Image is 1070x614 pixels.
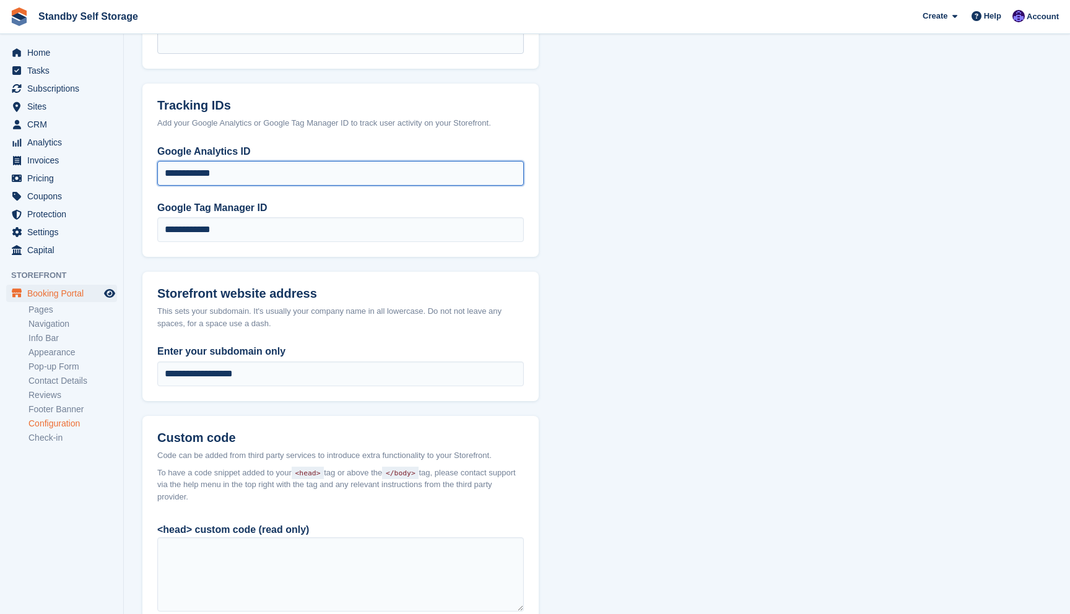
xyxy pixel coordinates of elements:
span: Sites [27,98,102,115]
div: This sets your subdomain. It's usually your company name in all lowercase. Do not not leave any s... [157,305,524,329]
span: Booking Portal [27,285,102,302]
span: CRM [27,116,102,133]
a: Check-in [28,432,117,444]
div: Add your Google Analytics or Google Tag Manager ID to track user activity on your Storefront. [157,117,524,129]
span: Capital [27,241,102,259]
span: Storefront [11,269,123,282]
span: Settings [27,223,102,241]
span: Pricing [27,170,102,187]
span: Invoices [27,152,102,169]
a: Appearance [28,347,117,358]
label: Enter your subdomain only [157,344,524,359]
span: Account [1027,11,1059,23]
span: Analytics [27,134,102,151]
img: Will [1012,10,1025,22]
span: Subscriptions [27,80,102,97]
span: Create [923,10,947,22]
div: Code can be added from third party services to introduce extra functionality to your Storefront. [157,449,524,462]
label: Google Analytics ID [157,144,524,159]
a: Preview store [102,286,117,301]
span: To have a code snippet added to your tag or above the tag, please contact support via the help me... [157,467,524,503]
span: Home [27,44,102,61]
a: menu [6,98,117,115]
a: menu [6,44,117,61]
a: Pages [28,304,117,316]
a: menu [6,62,117,79]
a: Configuration [28,418,117,430]
a: menu [6,152,117,169]
label: Google Tag Manager ID [157,201,524,215]
a: Navigation [28,318,117,330]
h2: Custom code [157,431,524,445]
span: Protection [27,205,102,223]
code: <head> [292,467,324,479]
a: Contact Details [28,375,117,387]
a: Standby Self Storage [33,6,143,27]
a: menu [6,188,117,205]
a: menu [6,205,117,223]
a: Reviews [28,389,117,401]
a: Footer Banner [28,404,117,415]
span: Help [984,10,1001,22]
a: Info Bar [28,332,117,344]
a: Pop-up Form [28,361,117,373]
a: menu [6,241,117,259]
a: menu [6,285,117,302]
a: menu [6,223,117,241]
h2: Storefront website address [157,287,524,301]
div: <head> custom code (read only) [157,522,524,537]
span: Coupons [27,188,102,205]
img: stora-icon-8386f47178a22dfd0bd8f6a31ec36ba5ce8667c1dd55bd0f319d3a0aa187defe.svg [10,7,28,26]
span: Tasks [27,62,102,79]
a: menu [6,116,117,133]
a: menu [6,80,117,97]
a: menu [6,170,117,187]
h2: Tracking IDs [157,98,524,113]
a: menu [6,134,117,151]
code: </body> [382,467,419,479]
